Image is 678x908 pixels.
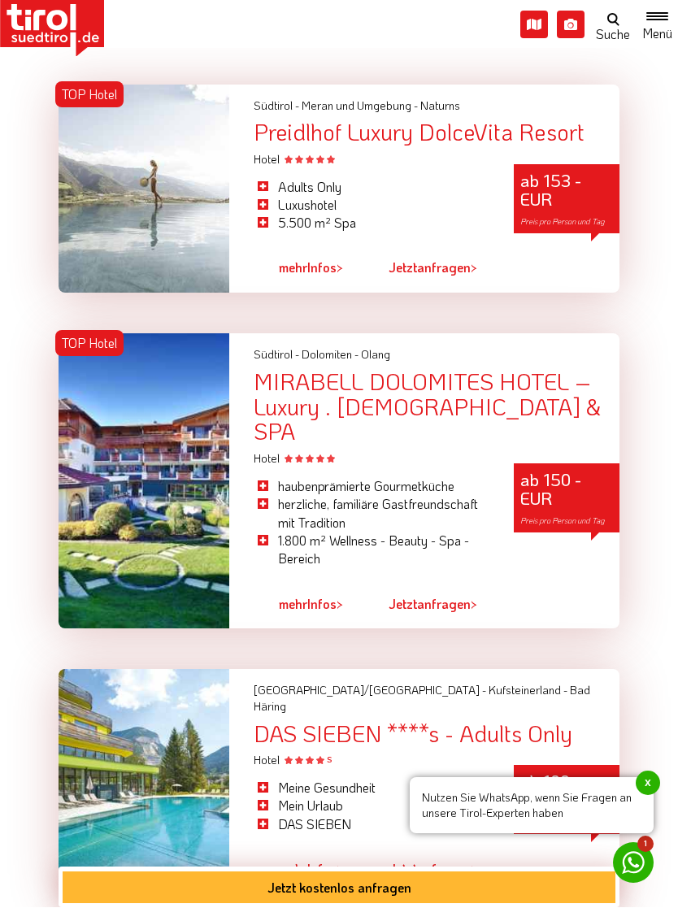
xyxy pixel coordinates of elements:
[254,120,619,146] div: Preidlhof Luxury DolceVita Resort
[471,596,477,613] span: >
[337,596,343,613] span: >
[471,259,477,276] span: >
[254,179,489,197] li: Adults Only
[279,596,307,613] span: mehr
[637,836,654,853] span: 1
[254,722,619,747] div: DAS SIEBEN ****s - Adults Only
[389,250,477,288] a: Jetztanfragen>
[327,754,332,766] sup: S
[389,861,417,878] span: Jetzt
[279,861,307,878] span: mehr
[520,516,605,527] span: Preis pro Person und Tag
[471,861,477,878] span: >
[254,197,489,215] li: Luxushotel
[254,683,486,698] span: [GEOGRAPHIC_DATA]/[GEOGRAPHIC_DATA] -
[254,532,489,569] li: 1.800 m² Wellness - Beauty - Spa - Bereich
[389,259,417,276] span: Jetzt
[636,771,660,796] span: x
[279,250,343,288] a: mehrInfos>
[302,347,359,363] span: Dolomiten -
[337,861,343,878] span: >
[254,347,299,363] span: Südtirol -
[254,797,489,815] li: Mein Urlaub
[361,347,390,363] span: Olang
[254,370,619,445] div: MIRABELL DOLOMITES HOTEL – Luxury . [DEMOGRAPHIC_DATA] & SPA
[279,586,343,623] a: mehrInfos>
[254,98,299,114] span: Südtirol -
[410,778,654,834] span: Nutzen Sie WhatsApp, wenn Sie Fragen an unsere Tirol-Experten haben
[254,478,489,496] li: haubenprämierte Gourmetküche
[254,451,335,467] span: Hotel
[279,259,307,276] span: mehr
[489,683,567,698] span: Kufsteinerland -
[520,11,548,39] i: Karte öffnen
[514,165,619,234] div: ab 153 - EUR
[55,331,124,357] div: TOP Hotel
[514,464,619,533] div: ab 150 - EUR
[420,98,460,114] span: Naturns
[520,217,605,228] span: Preis pro Person und Tag
[254,683,590,715] span: Bad Häring
[613,843,654,884] a: 1 Nutzen Sie WhatsApp, wenn Sie Fragen an unsere Tirol-Experten habenx
[254,780,489,797] li: Meine Gesundheit
[254,753,332,768] span: Hotel
[389,586,477,623] a: Jetztanfragen>
[389,851,477,888] a: Jetztanfragen>
[55,82,124,108] div: TOP Hotel
[279,851,343,888] a: mehrInfos>
[254,816,489,834] li: DAS SIEBEN
[63,872,615,904] button: Jetzt kostenlos anfragen
[389,596,417,613] span: Jetzt
[254,215,489,232] li: 5.500 m² Spa
[254,496,489,532] li: herzliche, familiäre Gastfreundschaft mit Tradition
[254,152,335,167] span: Hotel
[557,11,585,39] i: Fotogalerie
[514,766,619,835] div: ab 109 - EUR
[637,10,678,41] button: Toggle navigation
[302,98,418,114] span: Meran und Umgebung -
[337,259,343,276] span: >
